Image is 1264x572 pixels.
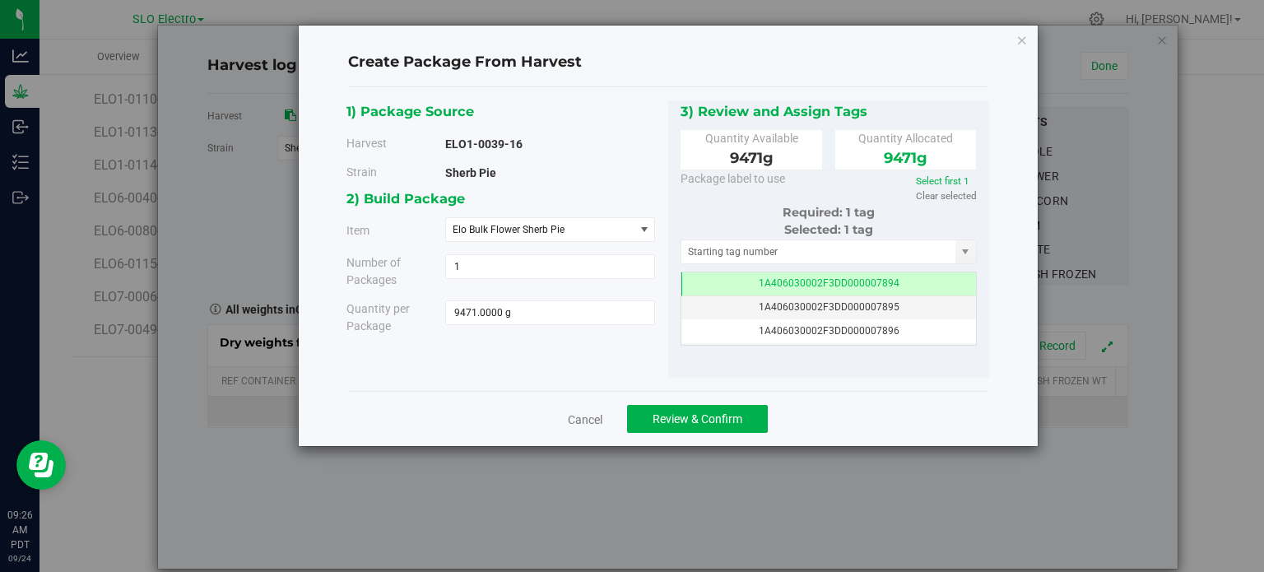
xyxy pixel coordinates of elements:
iframe: Resource center [16,440,66,490]
span: Selected: 1 tag [784,222,873,237]
span: 9471 [730,149,774,167]
span: 1A406030002F3DD000007896 [759,325,899,337]
h4: Create Package From Harvest [348,52,988,73]
a: Cancel [568,412,602,428]
span: Quantity Allocated [858,132,953,145]
span: Elo Bulk Flower Sherb Pie [453,224,565,235]
span: select [634,218,654,241]
input: 9471.0000 g [446,301,654,324]
span: g [763,149,774,167]
span: 9471 [884,149,927,167]
span: Harvest [346,137,387,150]
strong: ELO1-0039-16 [445,137,523,151]
a: Select first 1 [916,175,969,187]
span: Review & Confirm [653,412,742,426]
span: 1A406030002F3DD000007895 [759,301,899,313]
span: Quantity per Package [346,302,410,333]
span: Item [346,225,369,238]
span: Package label to use [681,172,785,185]
span: g [917,149,927,167]
input: Starting tag number [681,240,956,263]
span: Required: 1 tag [783,205,875,220]
span: 1A406030002F3DD000007894 [759,277,899,289]
span: 2) Build Package [346,190,465,207]
strong: Sherb Pie [445,166,496,179]
span: Number of Packages [346,256,401,286]
input: 1 [446,255,654,278]
span: 3) Review and Assign Tags [681,103,867,119]
button: Review & Confirm [627,405,768,433]
a: Clear selected [916,190,977,202]
span: select [955,240,976,263]
span: 1) Package Source [346,103,474,119]
span: Strain [346,165,377,179]
span: Quantity Available [705,132,798,145]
